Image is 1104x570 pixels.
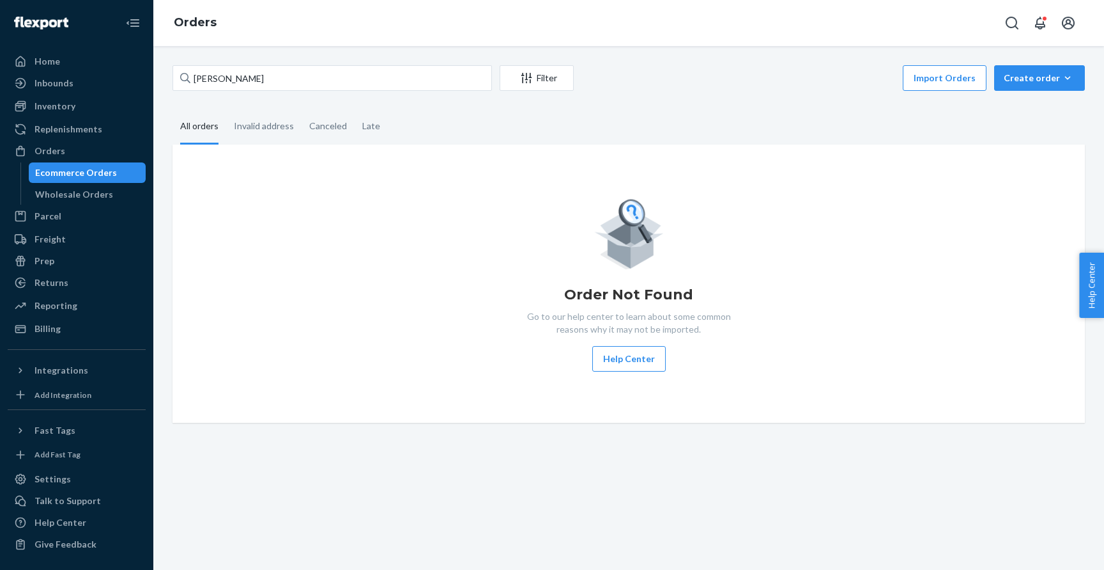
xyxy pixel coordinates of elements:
div: Late [362,109,380,143]
button: Open Search Box [999,10,1025,36]
div: Wholesale Orders [35,188,113,201]
div: Settings [34,473,71,486]
button: Filter [500,65,574,91]
div: Inventory [34,100,75,113]
a: Replenishments [8,119,146,139]
a: Billing [8,319,146,339]
button: Integrations [8,360,146,381]
button: Open account menu [1055,10,1081,36]
div: Freight [34,233,66,246]
a: Prep [8,251,146,271]
div: Talk to Support [34,495,101,507]
a: Add Integration [8,386,146,404]
button: Help Center [1079,253,1104,318]
h1: Order Not Found [564,285,693,305]
div: Integrations [34,364,88,377]
div: Create order [1004,72,1075,84]
div: Prep [34,255,54,267]
div: Inbounds [34,77,73,90]
a: Parcel [8,206,146,226]
div: All orders [180,109,218,145]
p: Go to our help center to learn about some common reasons why it may not be imported. [517,310,740,336]
div: Add Fast Tag [34,449,80,460]
div: Give Feedback [34,538,96,551]
button: Import Orders [903,65,986,91]
div: Ecommerce Orders [35,166,117,179]
div: Billing [34,322,61,335]
a: Inbounds [8,73,146,93]
div: Canceled [309,109,347,143]
a: Home [8,51,146,72]
button: Help Center [592,346,666,372]
div: Add Integration [34,390,91,400]
a: Wholesale Orders [29,184,146,205]
button: Give Feedback [8,534,146,555]
button: Fast Tags [8,420,146,441]
div: Parcel [34,210,61,223]
input: Search orders [172,65,492,91]
a: Settings [8,469,146,489]
button: Open notifications [1027,10,1053,36]
button: Talk to Support [8,491,146,511]
a: Help Center [8,512,146,533]
ol: breadcrumbs [164,4,227,42]
div: Orders [34,145,65,157]
iframe: Открывает виджет, в котором вы можете побеседовать в чате со своим агентом [1026,532,1091,564]
div: Invalid address [234,109,294,143]
button: Close Navigation [120,10,146,36]
div: Home [34,55,60,68]
a: Inventory [8,96,146,116]
a: Ecommerce Orders [29,162,146,183]
img: Flexport logo [14,17,68,29]
a: Orders [8,141,146,161]
a: Returns [8,273,146,293]
a: Freight [8,229,146,249]
a: Add Fast Tag [8,446,146,464]
div: Filter [500,72,573,84]
div: Replenishments [34,123,102,136]
div: Reporting [34,299,77,312]
img: Empty list [594,196,664,269]
button: Create order [994,65,1085,91]
a: Reporting [8,296,146,316]
a: Orders [174,15,217,29]
div: Help Center [34,516,86,529]
div: Fast Tags [34,424,75,437]
div: Returns [34,276,68,289]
